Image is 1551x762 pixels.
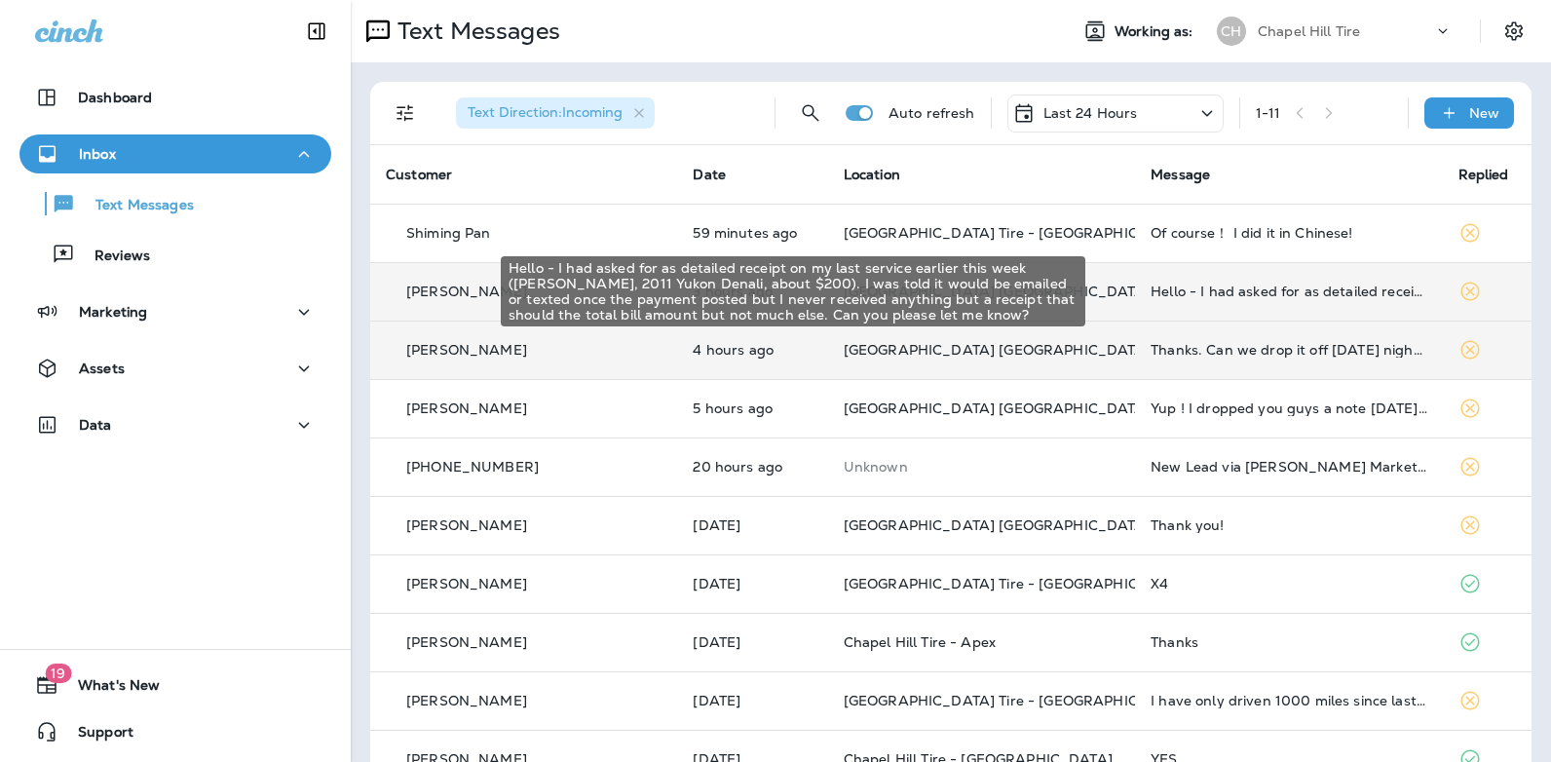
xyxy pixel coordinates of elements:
[406,284,527,299] p: [PERSON_NAME]
[79,361,125,376] p: Assets
[79,417,112,433] p: Data
[406,517,527,533] p: [PERSON_NAME]
[19,78,331,117] button: Dashboard
[1151,693,1426,708] div: I have only driven 1000 miles since last. I am going to wait for a while. Thanks for reminding me.
[386,94,425,133] button: Filters
[45,664,71,683] span: 19
[58,724,133,747] span: Support
[693,342,812,358] p: Sep 12, 2025 11:54 AM
[406,342,527,358] p: [PERSON_NAME]
[1151,342,1426,358] div: Thanks. Can we drop it off Monday night for an oil change and tire rotation on Tuesday?
[844,692,1191,709] span: [GEOGRAPHIC_DATA] Tire - [GEOGRAPHIC_DATA]
[844,516,1317,534] span: [GEOGRAPHIC_DATA] [GEOGRAPHIC_DATA] - [GEOGRAPHIC_DATA]
[79,304,147,320] p: Marketing
[844,575,1191,592] span: [GEOGRAPHIC_DATA] Tire - [GEOGRAPHIC_DATA]
[844,400,1151,417] span: [GEOGRAPHIC_DATA] [GEOGRAPHIC_DATA]
[844,633,996,651] span: Chapel Hill Tire - Apex
[1043,105,1138,121] p: Last 24 Hours
[844,341,1151,359] span: [GEOGRAPHIC_DATA] [GEOGRAPHIC_DATA]
[844,224,1191,242] span: [GEOGRAPHIC_DATA] Tire - [GEOGRAPHIC_DATA]
[406,400,527,416] p: [PERSON_NAME]
[19,183,331,224] button: Text Messages
[844,459,1119,475] p: This customer does not have a last location and the phone number they messaged is not assigned to...
[58,677,160,701] span: What's New
[693,459,812,475] p: Sep 11, 2025 08:13 PM
[19,349,331,388] button: Assets
[19,712,331,751] button: Support
[19,292,331,331] button: Marketing
[406,576,527,591] p: [PERSON_NAME]
[1496,14,1532,49] button: Settings
[1115,23,1197,40] span: Working as:
[289,12,344,51] button: Collapse Sidebar
[1256,105,1281,121] div: 1 - 11
[1217,17,1246,46] div: CH
[693,634,812,650] p: Sep 11, 2025 02:13 PM
[406,634,527,650] p: [PERSON_NAME]
[693,225,812,241] p: Sep 12, 2025 03:31 PM
[456,97,655,129] div: Text Direction:Incoming
[501,256,1085,326] div: Hello - I had asked for as detailed receipt on my last service earlier this week ([PERSON_NAME], ...
[1151,284,1426,299] div: Hello - I had asked for as detailed receipt on my last service earlier this week (Barry Lake, 201...
[78,90,152,105] p: Dashboard
[79,146,116,162] p: Inbox
[1151,166,1210,183] span: Message
[791,94,830,133] button: Search Messages
[19,666,331,705] button: 19What's New
[406,459,539,475] p: [PHONE_NUMBER]
[889,105,975,121] p: Auto refresh
[1469,105,1499,121] p: New
[19,234,331,275] button: Reviews
[75,248,150,266] p: Reviews
[19,405,331,444] button: Data
[406,693,527,708] p: [PERSON_NAME]
[1151,576,1426,591] div: X4
[390,17,560,46] p: Text Messages
[1151,459,1426,475] div: New Lead via Merrick Marketing, Customer Name: Cole H., Contact info: 4252935288, Job Info: Over ...
[1151,225,1426,241] div: Of course！ I did it in Chinese!
[468,103,623,121] span: Text Direction : Incoming
[1258,23,1360,39] p: Chapel Hill Tire
[1151,634,1426,650] div: Thanks
[693,400,812,416] p: Sep 12, 2025 11:23 AM
[1151,517,1426,533] div: Thank you!
[19,134,331,173] button: Inbox
[386,166,452,183] span: Customer
[693,517,812,533] p: Sep 11, 2025 03:13 PM
[693,576,812,591] p: Sep 11, 2025 02:33 PM
[406,225,491,241] p: Shiming Pan
[76,197,194,215] p: Text Messages
[1458,166,1509,183] span: Replied
[693,693,812,708] p: Sep 11, 2025 01:36 PM
[693,166,726,183] span: Date
[1151,400,1426,416] div: Yup ! I dropped you guys a note yesterday letting you know that my grandson Now owns it. It is in...
[844,166,900,183] span: Location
